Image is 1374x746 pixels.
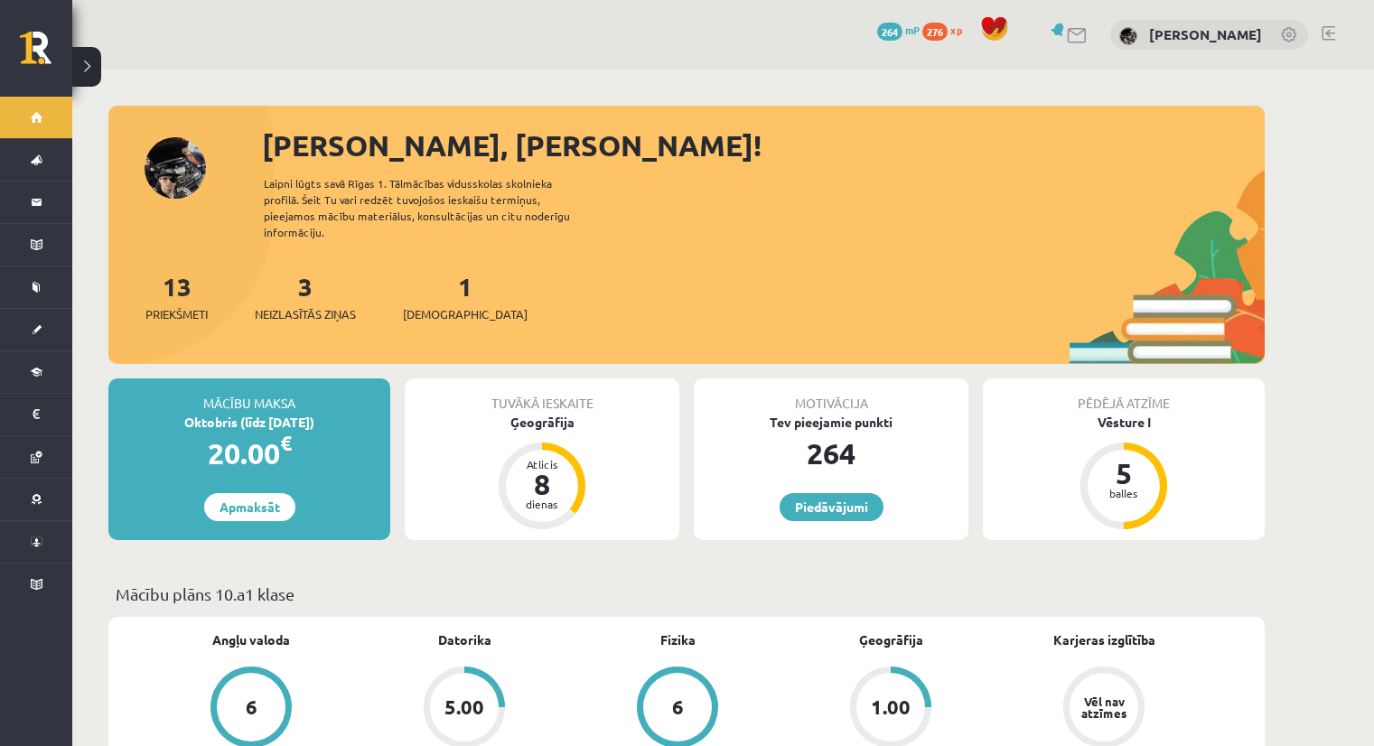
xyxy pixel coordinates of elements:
[694,413,968,432] div: Tev pieejamie punkti
[660,630,696,649] a: Fizika
[1149,25,1262,43] a: [PERSON_NAME]
[405,413,679,532] a: Ģeogrāfija Atlicis 8 dienas
[983,378,1265,413] div: Pēdējā atzīme
[246,697,257,717] div: 6
[438,630,491,649] a: Datorika
[1119,27,1137,45] img: Iļja Dekanickis
[280,430,292,456] span: €
[877,23,920,37] a: 264 mP
[1097,488,1151,499] div: balles
[905,23,920,37] span: mP
[871,697,911,717] div: 1.00
[983,413,1265,432] div: Vēsture I
[1079,695,1129,719] div: Vēl nav atzīmes
[255,270,356,323] a: 3Neizlasītās ziņas
[1053,630,1155,649] a: Karjeras izglītība
[20,32,72,77] a: Rīgas 1. Tālmācības vidusskola
[694,432,968,475] div: 264
[403,305,528,323] span: [DEMOGRAPHIC_DATA]
[145,270,208,323] a: 13Priekšmeti
[145,305,208,323] span: Priekšmeti
[672,697,684,717] div: 6
[212,630,290,649] a: Angļu valoda
[1097,459,1151,488] div: 5
[116,582,1257,606] p: Mācību plāns 10.a1 klase
[405,413,679,432] div: Ģeogrāfija
[403,270,528,323] a: 1[DEMOGRAPHIC_DATA]
[922,23,948,41] span: 276
[515,499,569,509] div: dienas
[983,413,1265,532] a: Vēsture I 5 balles
[255,305,356,323] span: Neizlasītās ziņas
[950,23,962,37] span: xp
[515,470,569,499] div: 8
[859,630,923,649] a: Ģeogrāfija
[694,378,968,413] div: Motivācija
[108,413,390,432] div: Oktobris (līdz [DATE])
[262,124,1265,167] div: [PERSON_NAME], [PERSON_NAME]!
[405,378,679,413] div: Tuvākā ieskaite
[922,23,971,37] a: 276 xp
[515,459,569,470] div: Atlicis
[108,378,390,413] div: Mācību maksa
[780,493,883,521] a: Piedāvājumi
[108,432,390,475] div: 20.00
[204,493,295,521] a: Apmaksāt
[877,23,902,41] span: 264
[264,175,602,240] div: Laipni lūgts savā Rīgas 1. Tālmācības vidusskolas skolnieka profilā. Šeit Tu vari redzēt tuvojošo...
[444,697,484,717] div: 5.00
